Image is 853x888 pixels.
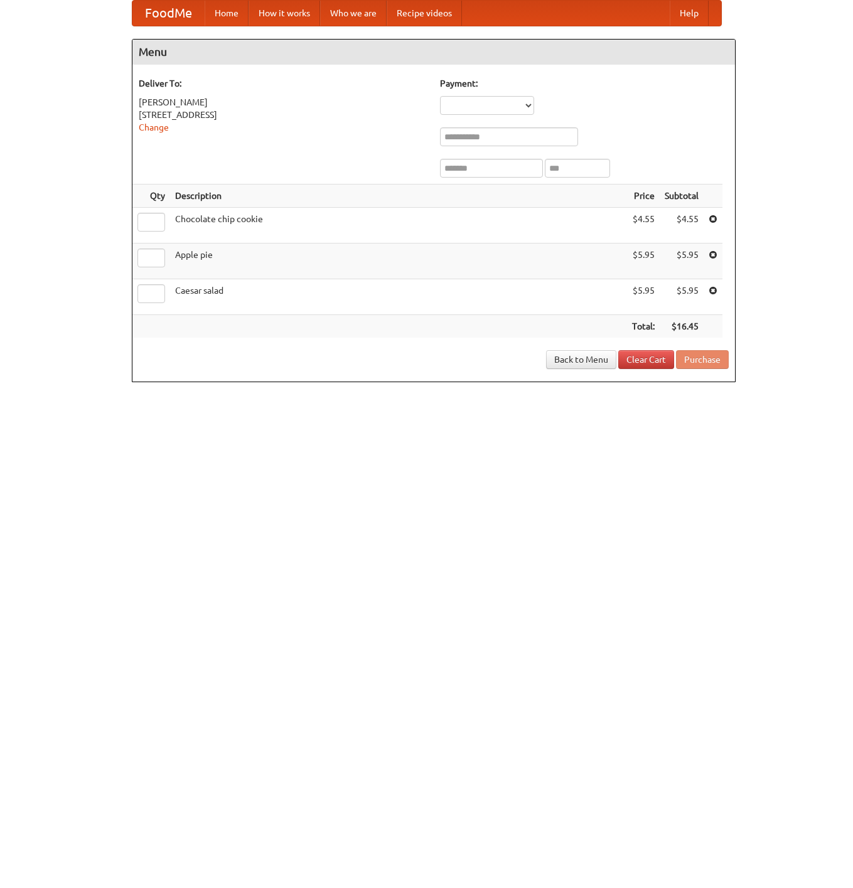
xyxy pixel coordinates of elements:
[660,185,704,208] th: Subtotal
[670,1,709,26] a: Help
[320,1,387,26] a: Who we are
[170,208,627,243] td: Chocolate chip cookie
[387,1,462,26] a: Recipe videos
[660,315,704,338] th: $16.45
[132,40,735,65] h4: Menu
[440,77,729,90] h5: Payment:
[139,96,427,109] div: [PERSON_NAME]
[676,350,729,369] button: Purchase
[205,1,249,26] a: Home
[627,315,660,338] th: Total:
[660,243,704,279] td: $5.95
[139,122,169,132] a: Change
[627,243,660,279] td: $5.95
[618,350,674,369] a: Clear Cart
[660,279,704,315] td: $5.95
[139,77,427,90] h5: Deliver To:
[170,185,627,208] th: Description
[546,350,616,369] a: Back to Menu
[139,109,427,121] div: [STREET_ADDRESS]
[132,185,170,208] th: Qty
[627,279,660,315] td: $5.95
[132,1,205,26] a: FoodMe
[249,1,320,26] a: How it works
[660,208,704,243] td: $4.55
[627,208,660,243] td: $4.55
[170,279,627,315] td: Caesar salad
[627,185,660,208] th: Price
[170,243,627,279] td: Apple pie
